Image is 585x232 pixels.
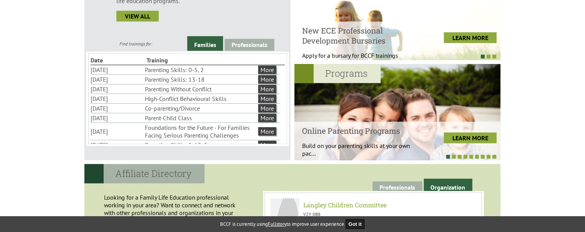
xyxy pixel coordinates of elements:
[294,64,381,83] h2: Programs
[84,164,205,183] h2: Affiliate Directory
[271,198,299,227] img: Langley Children Committee Alicia Rempel
[258,127,276,136] a: More
[346,219,365,229] button: Got it
[91,127,143,136] li: [DATE]
[225,39,274,51] a: Professionals
[145,104,257,113] li: Co-parenting/Divorce
[258,85,276,93] a: More
[268,221,287,227] a: Fullstory
[91,55,145,65] li: Date
[302,25,417,45] h4: New ECE Professional Development Bursaries
[302,52,417,67] p: Apply for a bursary for BCCF trainings West...
[187,36,223,51] a: Families
[145,75,257,84] li: Parenting Skills: 13-18
[302,142,417,157] p: Build on your parenting skills at your own pac...
[444,133,497,143] a: LEARN MORE
[302,126,417,136] h4: Online Parenting Programs
[145,84,257,94] li: Parenting Without Conflict
[91,94,143,103] li: [DATE]
[91,65,143,74] li: [DATE]
[258,75,276,84] a: More
[116,11,159,22] a: view all
[273,201,474,209] h6: Langley Children Committee
[258,94,276,103] a: More
[91,113,143,123] li: [DATE]
[373,182,422,193] a: Professionals
[91,104,143,113] li: [DATE]
[145,94,257,103] li: High-Conflict Behavioural Skills
[145,65,257,74] li: Parenting Skills: 0-5, 2
[258,66,276,74] a: More
[91,140,143,150] li: [DATE]
[91,84,143,94] li: [DATE]
[424,179,472,193] a: Organization
[271,211,476,217] p: V2Y 0B8
[91,75,143,84] li: [DATE]
[89,190,259,228] p: Looking for a Family Life Education professional working in your area? Want to connect and networ...
[145,123,257,140] li: Foundations for the Future - For Families Facing Serious Parenting Challenges
[145,113,257,123] li: Parent-Child Class
[146,55,201,65] li: Training
[258,141,276,149] a: More
[258,104,276,113] a: More
[444,32,497,43] a: LEARN MORE
[84,41,187,47] div: Find trainings for:
[258,114,276,122] a: More
[145,140,257,150] li: Parenting Skills: 5-13, 2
